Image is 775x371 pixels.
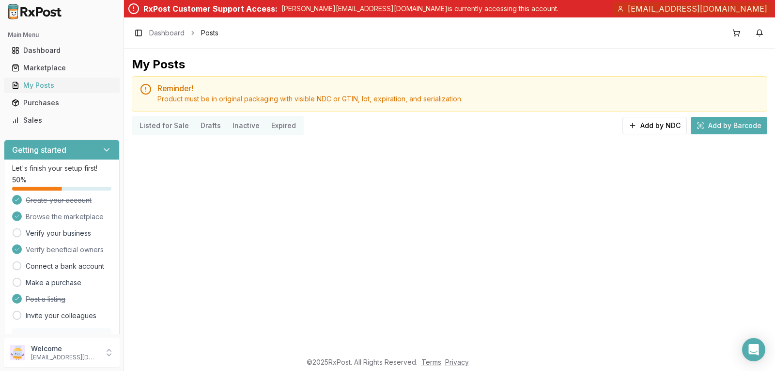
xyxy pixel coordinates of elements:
[227,118,265,133] button: Inactive
[4,43,120,58] button: Dashboard
[265,118,302,133] button: Expired
[12,63,112,73] div: Marketplace
[195,118,227,133] button: Drafts
[149,28,218,38] nav: breadcrumb
[4,95,120,111] button: Purchases
[26,212,104,222] span: Browse the marketplace
[4,113,120,128] button: Sales
[26,278,81,288] a: Make a purchase
[742,338,765,361] div: Open Intercom Messenger
[12,144,66,156] h3: Getting started
[4,4,66,19] img: RxPost Logo
[12,46,112,55] div: Dashboard
[201,28,218,38] span: Posts
[132,57,185,72] div: My Posts
[8,94,116,112] a: Purchases
[421,358,441,366] a: Terms
[8,59,116,77] a: Marketplace
[8,42,116,59] a: Dashboard
[26,195,92,205] span: Create your account
[134,118,195,133] button: Listed for Sale
[149,28,185,38] a: Dashboard
[26,311,96,321] a: Invite your colleagues
[445,358,469,366] a: Privacy
[8,31,116,39] h2: Main Menu
[622,117,687,134] button: Add by NDC
[12,81,112,90] div: My Posts
[26,245,104,255] span: Verify beneficial owners
[281,4,558,14] p: [PERSON_NAME][EMAIL_ADDRESS][DOMAIN_NAME] is currently accessing this account.
[31,354,98,361] p: [EMAIL_ADDRESS][DOMAIN_NAME]
[26,294,65,304] span: Post a listing
[628,3,767,15] span: [EMAIL_ADDRESS][DOMAIN_NAME]
[12,115,112,125] div: Sales
[8,112,116,129] a: Sales
[157,84,759,92] h5: Reminder!
[691,117,767,134] button: Add by Barcode
[12,98,112,108] div: Purchases
[157,94,759,104] div: Product must be in original packaging with visible NDC or GTIN, lot, expiration, and serialization.
[4,78,120,93] button: My Posts
[4,60,120,76] button: Marketplace
[10,345,25,360] img: User avatar
[31,344,98,354] p: Welcome
[143,3,278,15] div: RxPost Customer Support Access:
[8,77,116,94] a: My Posts
[26,261,104,271] a: Connect a bank account
[12,175,27,185] span: 50 %
[12,163,111,173] p: Let's finish your setup first!
[26,228,91,238] a: Verify your business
